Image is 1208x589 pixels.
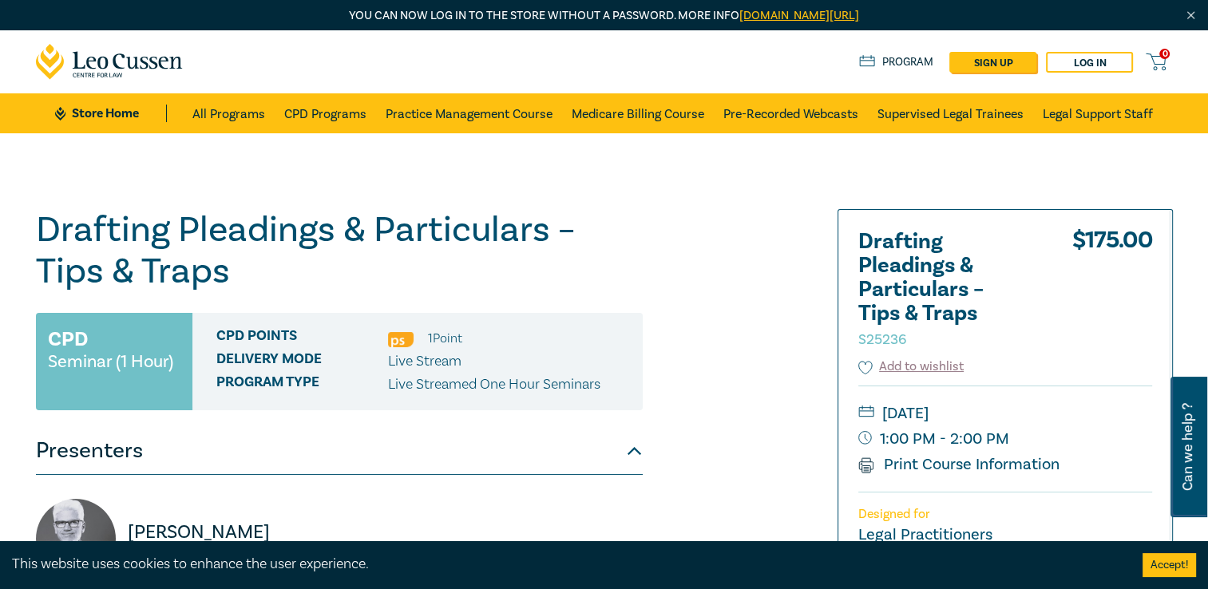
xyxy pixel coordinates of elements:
[48,354,173,370] small: Seminar (1 Hour)
[1043,93,1153,133] a: Legal Support Staff
[858,330,906,349] small: S25236
[1180,386,1195,508] span: Can we help ?
[858,426,1152,452] small: 1:00 PM - 2:00 PM
[572,93,704,133] a: Medicare Billing Course
[36,209,643,292] h1: Drafting Pleadings & Particulars – Tips & Traps
[949,52,1036,73] a: sign up
[858,230,1034,350] h2: Drafting Pleadings & Particulars – Tips & Traps
[12,554,1119,575] div: This website uses cookies to enhance the user experience.
[858,454,1060,475] a: Print Course Information
[388,352,461,370] span: Live Stream
[858,401,1152,426] small: [DATE]
[858,524,992,545] small: Legal Practitioners
[386,93,553,133] a: Practice Management Course
[1143,553,1196,577] button: Accept cookies
[858,507,1152,522] p: Designed for
[216,374,388,395] span: Program type
[128,520,330,545] p: [PERSON_NAME]
[858,358,964,376] button: Add to wishlist
[1072,230,1152,358] div: $ 175.00
[36,499,116,579] img: https://s3.ap-southeast-2.amazonaws.com/leo-cussen-store-production-content/Contacts/Warren%20Smi...
[55,105,166,122] a: Store Home
[216,351,388,372] span: Delivery Mode
[48,325,88,354] h3: CPD
[36,427,643,475] button: Presenters
[877,93,1024,133] a: Supervised Legal Trainees
[723,93,858,133] a: Pre-Recorded Webcasts
[284,93,366,133] a: CPD Programs
[428,328,462,349] li: 1 Point
[1184,9,1198,22] img: Close
[1046,52,1133,73] a: Log in
[859,53,933,71] a: Program
[1159,49,1170,59] span: 0
[739,8,859,23] a: [DOMAIN_NAME][URL]
[36,7,1173,25] p: You can now log in to the store without a password. More info
[388,374,600,395] p: Live Streamed One Hour Seminars
[388,332,414,347] img: Professional Skills
[216,328,388,349] span: CPD Points
[192,93,265,133] a: All Programs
